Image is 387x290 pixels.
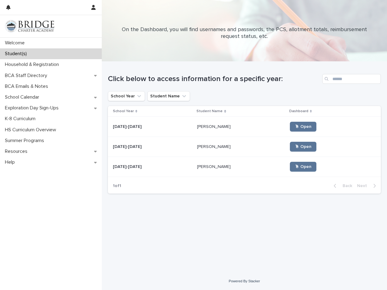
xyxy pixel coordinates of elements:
p: [DATE]-[DATE] [113,123,143,129]
a: 🖱 Open [290,122,316,132]
p: [PERSON_NAME] [197,123,232,129]
p: BCA Emails & Notes [2,84,53,89]
img: V1C1m3IdTEidaUdm9Hs0 [5,20,54,32]
p: K-8 Curriculum [2,116,40,122]
span: Next [357,184,371,188]
a: 🖱 Open [290,162,316,172]
p: Household & Registration [2,62,64,67]
p: Student Name [196,108,223,115]
p: BCA Staff Directory [2,73,52,79]
span: 🖱 Open [295,165,311,169]
button: Student Name [147,91,190,101]
p: Welcome [2,40,30,46]
tr: [DATE]-[DATE][DATE]-[DATE] [PERSON_NAME][PERSON_NAME] 🖱 Open [108,157,381,177]
p: Help [2,159,20,165]
a: 🖱 Open [290,142,316,152]
p: [PERSON_NAME] [197,163,232,170]
input: Search [322,74,381,84]
h1: Click below to access information for a specific year: [108,75,320,84]
a: Powered By Stacker [229,279,260,283]
span: 🖱 Open [295,145,311,149]
p: Dashboard [289,108,308,115]
span: Back [339,184,352,188]
p: School Calendar [2,94,44,100]
button: Back [329,183,355,189]
tr: [DATE]-[DATE][DATE]-[DATE] [PERSON_NAME][PERSON_NAME] 🖱 Open [108,117,381,137]
p: School Year [113,108,134,115]
p: Exploration Day Sign-Ups [2,105,64,111]
span: 🖱 Open [295,125,311,129]
p: Student(s) [2,51,32,57]
p: Summer Programs [2,138,49,144]
p: [DATE]-[DATE] [113,143,143,149]
button: Next [355,183,381,189]
p: On the Dashboard, you will find usernames and passwords, the PCS, allotment totals, reimbursement... [121,27,368,40]
p: [DATE]-[DATE] [113,163,143,170]
p: 1 of 1 [108,178,126,194]
tr: [DATE]-[DATE][DATE]-[DATE] [PERSON_NAME][PERSON_NAME] 🖱 Open [108,137,381,157]
button: School Year [108,91,145,101]
p: HS Curriculum Overview [2,127,61,133]
p: Resources [2,149,32,154]
p: [PERSON_NAME] [197,143,232,149]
